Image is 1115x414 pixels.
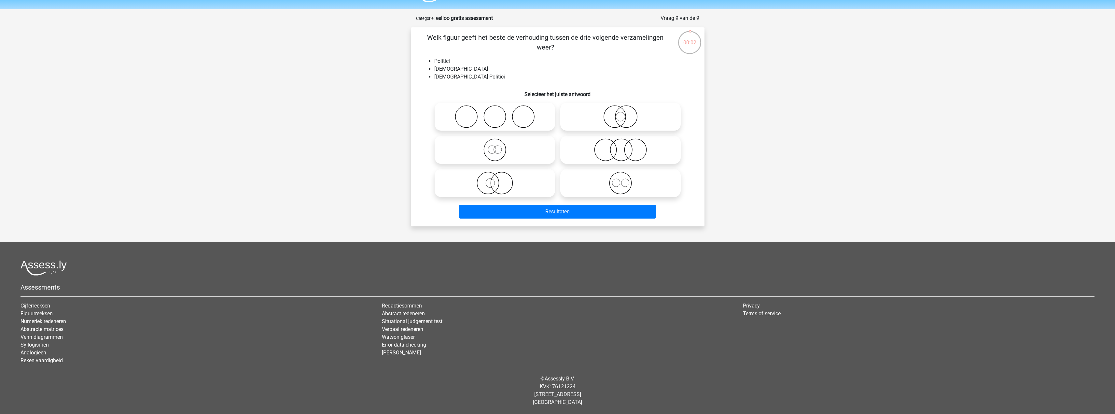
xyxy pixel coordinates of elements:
div: © KVK: 76121224 [STREET_ADDRESS] [GEOGRAPHIC_DATA] [16,370,1099,411]
a: Syllogismen [21,342,49,348]
a: Numeriek redeneren [21,318,66,324]
button: Resultaten [459,205,656,219]
strong: eelloo gratis assessment [436,15,493,21]
h5: Assessments [21,283,1094,291]
a: Redactiesommen [382,303,422,309]
a: Venn diagrammen [21,334,63,340]
h6: Selecteer het juiste antwoord [421,86,694,97]
li: [DEMOGRAPHIC_DATA] [434,65,694,73]
a: Terms of service [743,310,781,317]
a: Privacy [743,303,760,309]
a: Watson glaser [382,334,415,340]
a: Error data checking [382,342,426,348]
a: Abstracte matrices [21,326,63,332]
li: [DEMOGRAPHIC_DATA] Politici [434,73,694,81]
p: Welk figuur geeft het beste de verhouding tussen de drie volgende verzamelingen weer? [421,33,670,52]
li: Politici [434,57,694,65]
div: 00:02 [677,30,702,47]
img: Assessly logo [21,260,67,276]
a: Abstract redeneren [382,310,425,317]
a: Cijferreeksen [21,303,50,309]
a: Verbaal redeneren [382,326,423,332]
small: Categorie: [416,16,435,21]
div: Vraag 9 van de 9 [661,14,699,22]
a: Reken vaardigheid [21,357,63,364]
a: Assessly B.V. [545,376,575,382]
a: [PERSON_NAME] [382,350,421,356]
a: Figuurreeksen [21,310,53,317]
a: Situational judgement test [382,318,442,324]
a: Analogieen [21,350,46,356]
